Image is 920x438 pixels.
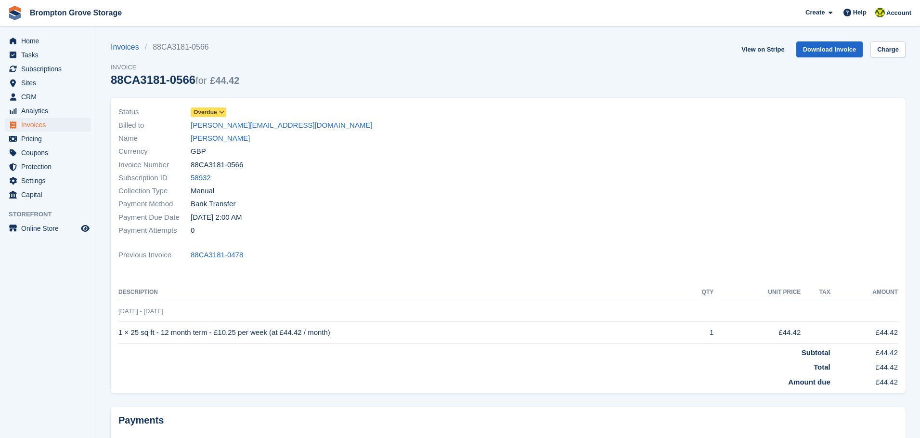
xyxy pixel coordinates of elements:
[802,348,830,357] strong: Subtotal
[118,106,191,118] span: Status
[21,48,79,62] span: Tasks
[191,106,226,118] a: Overdue
[21,132,79,146] span: Pricing
[118,212,191,223] span: Payment Due Date
[830,322,898,344] td: £44.42
[21,118,79,132] span: Invoices
[682,285,714,300] th: QTY
[191,212,242,223] time: 2025-09-02 01:00:00 UTC
[118,307,163,315] span: [DATE] - [DATE]
[830,358,898,373] td: £44.42
[195,75,207,86] span: for
[118,159,191,171] span: Invoice Number
[118,225,191,236] span: Payment Attempts
[814,363,830,371] strong: Total
[111,41,145,53] a: Invoices
[830,373,898,388] td: £44.42
[118,120,191,131] span: Billed to
[870,41,906,57] a: Charge
[5,90,91,104] a: menu
[21,62,79,76] span: Subscriptions
[5,132,91,146] a: menu
[191,250,243,261] a: 88CA3181-0478
[886,8,911,18] span: Account
[191,225,194,236] span: 0
[713,285,801,300] th: Unit Price
[5,146,91,159] a: menu
[111,73,239,86] div: 88CA3181-0566
[210,75,239,86] span: £44.42
[853,8,867,17] span: Help
[111,63,239,72] span: Invoice
[5,34,91,48] a: menu
[5,76,91,90] a: menu
[21,174,79,187] span: Settings
[21,146,79,159] span: Coupons
[805,8,825,17] span: Create
[796,41,863,57] a: Download Invoice
[191,173,211,184] a: 58932
[5,48,91,62] a: menu
[191,120,373,131] a: [PERSON_NAME][EMAIL_ADDRESS][DOMAIN_NAME]
[194,108,217,117] span: Overdue
[21,188,79,201] span: Capital
[21,90,79,104] span: CRM
[79,223,91,234] a: Preview store
[26,5,126,21] a: Brompton Grove Storage
[191,159,243,171] span: 88CA3181-0566
[191,133,250,144] a: [PERSON_NAME]
[21,160,79,173] span: Protection
[191,186,214,197] span: Manual
[118,133,191,144] span: Name
[5,188,91,201] a: menu
[788,378,830,386] strong: Amount due
[682,322,714,344] td: 1
[118,186,191,197] span: Collection Type
[713,322,801,344] td: £44.42
[875,8,885,17] img: Marie Cavalier
[118,285,682,300] th: Description
[5,62,91,76] a: menu
[5,160,91,173] a: menu
[191,146,206,157] span: GBP
[5,118,91,132] a: menu
[118,250,191,261] span: Previous Invoice
[8,6,22,20] img: stora-icon-8386f47178a22dfd0bd8f6a31ec36ba5ce8667c1dd55bd0f319d3a0aa187defe.svg
[21,222,79,235] span: Online Store
[118,414,898,426] h2: Payments
[191,199,235,210] span: Bank Transfer
[738,41,788,57] a: View on Stripe
[9,210,96,219] span: Storefront
[118,146,191,157] span: Currency
[5,174,91,187] a: menu
[118,173,191,184] span: Subscription ID
[118,322,682,344] td: 1 × 25 sq ft - 12 month term - £10.25 per week (at £44.42 / month)
[118,199,191,210] span: Payment Method
[111,41,239,53] nav: breadcrumbs
[21,34,79,48] span: Home
[830,343,898,358] td: £44.42
[5,104,91,118] a: menu
[5,222,91,235] a: menu
[801,285,830,300] th: Tax
[830,285,898,300] th: Amount
[21,76,79,90] span: Sites
[21,104,79,118] span: Analytics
